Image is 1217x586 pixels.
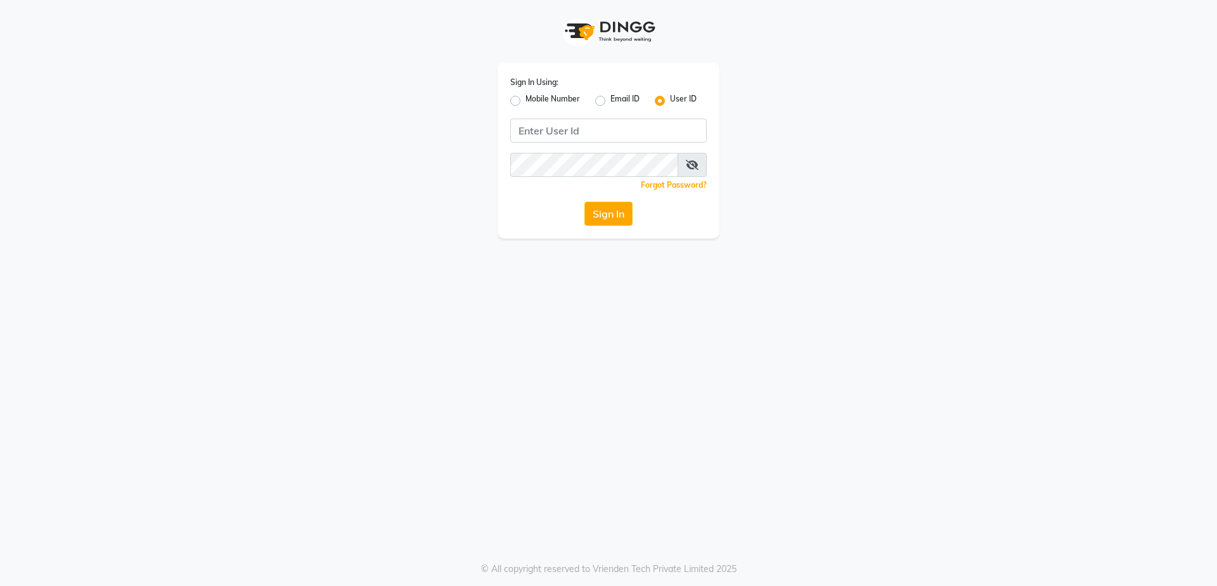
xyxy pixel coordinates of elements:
label: User ID [670,93,697,108]
button: Sign In [584,202,633,226]
a: Forgot Password? [641,180,707,190]
input: Username [510,153,678,177]
label: Mobile Number [525,93,580,108]
input: Username [510,119,707,143]
img: logo1.svg [558,13,659,50]
label: Email ID [610,93,640,108]
label: Sign In Using: [510,77,558,88]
